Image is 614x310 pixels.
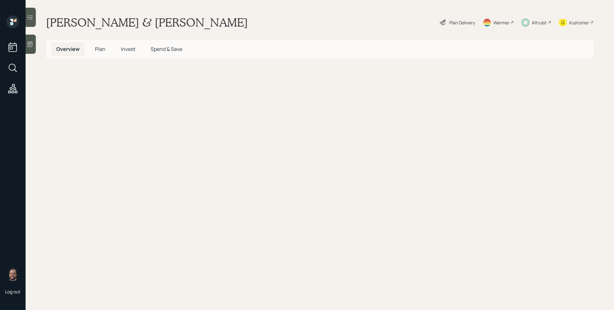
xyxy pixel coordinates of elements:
[121,45,135,53] span: Invest
[493,19,509,26] div: Warmer
[532,19,547,26] div: Altruist
[449,19,475,26] div: Plan Delivery
[6,268,19,281] img: james-distasi-headshot.png
[46,15,248,29] h1: [PERSON_NAME] & [PERSON_NAME]
[151,45,182,53] span: Spend & Save
[56,45,80,53] span: Overview
[569,19,589,26] div: Kustomer
[5,289,20,295] div: Log out
[95,45,106,53] span: Plan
